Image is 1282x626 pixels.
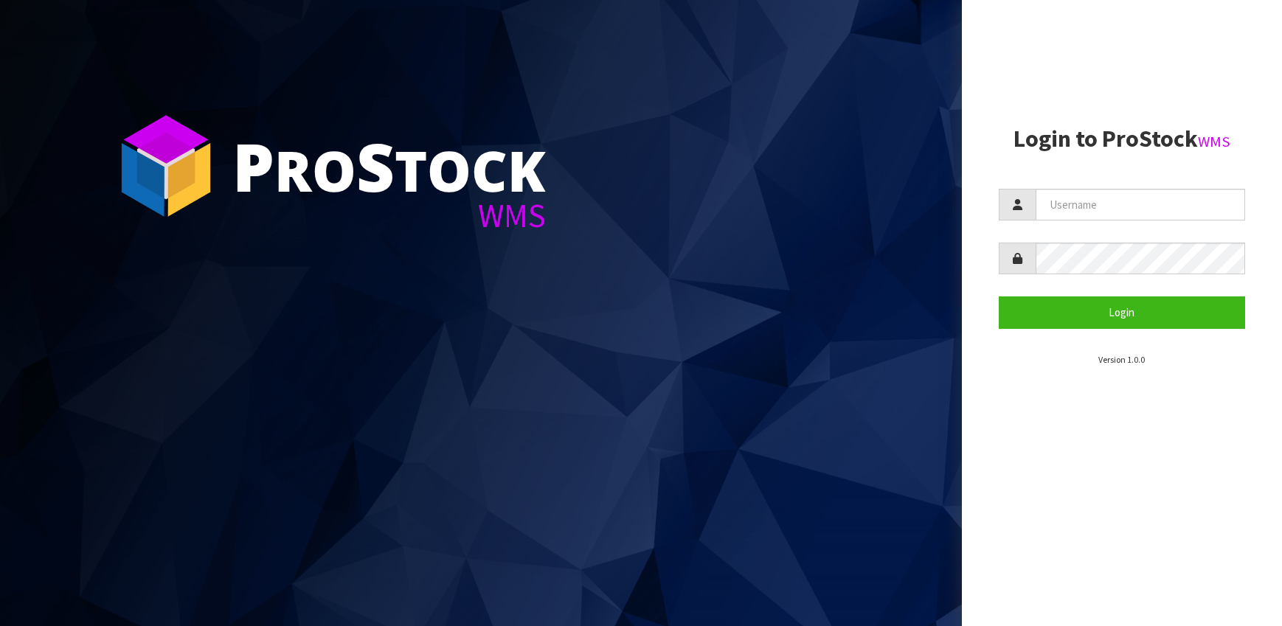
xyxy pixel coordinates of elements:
div: ro tock [232,133,546,199]
img: ProStock Cube [111,111,221,221]
h2: Login to ProStock [999,126,1246,152]
small: Version 1.0.0 [1098,354,1145,365]
small: WMS [1198,132,1230,151]
span: P [232,121,274,211]
input: Username [1036,189,1246,220]
button: Login [999,296,1246,328]
span: S [356,121,395,211]
div: WMS [232,199,546,232]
